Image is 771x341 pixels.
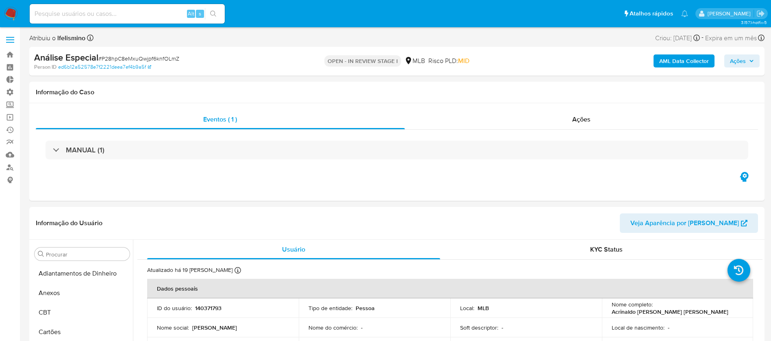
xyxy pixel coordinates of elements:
[612,308,728,315] p: Acrinaldo [PERSON_NAME] [PERSON_NAME]
[702,33,704,43] span: -
[195,304,222,312] p: 140371793
[356,304,375,312] p: Pessoa
[38,251,44,257] button: Procurar
[324,55,401,67] p: OPEN - IN REVIEW STAGE I
[460,324,498,331] p: Soft descriptor :
[668,324,669,331] p: -
[31,283,133,303] button: Anexos
[199,10,201,17] span: s
[203,115,237,124] span: Eventos ( 1 )
[56,33,85,43] b: lfelismino
[620,213,758,233] button: Veja Aparência por [PERSON_NAME]
[282,245,305,254] span: Usuário
[572,115,591,124] span: Ações
[31,264,133,283] button: Adiantamentos de Dinheiro
[654,54,715,67] button: AML Data Collector
[590,245,623,254] span: KYC Status
[46,141,748,159] div: MANUAL (1)
[36,88,758,96] h1: Informação do Caso
[630,213,739,233] span: Veja Aparência por [PERSON_NAME]
[428,56,469,65] span: Risco PLD:
[630,9,673,18] span: Atalhos rápidos
[36,219,102,227] h1: Informação do Usuário
[705,34,757,43] span: Expira em um mês
[205,8,222,20] button: search-icon
[157,304,192,312] p: ID do usuário :
[361,324,363,331] p: -
[458,56,469,65] span: MID
[34,63,56,71] b: Person ID
[659,54,709,67] b: AML Data Collector
[612,324,665,331] p: Local de nascimento :
[46,251,126,258] input: Procurar
[655,33,700,43] div: Criou: [DATE]
[308,304,352,312] p: Tipo de entidade :
[34,51,98,64] b: Análise Especial
[31,303,133,322] button: CBT
[58,63,151,71] a: ed6b12a52578e7f2221deea7ef4b9a5f
[708,10,754,17] p: adriano.brito@mercadolivre.com
[147,279,753,298] th: Dados pessoais
[502,324,503,331] p: -
[30,9,225,19] input: Pesquise usuários ou casos...
[730,54,746,67] span: Ações
[147,266,232,274] p: Atualizado há 19 [PERSON_NAME]
[308,324,358,331] p: Nome do comércio :
[612,301,653,308] p: Nome completo :
[724,54,760,67] button: Ações
[404,56,425,65] div: MLB
[756,9,765,18] a: Sair
[192,324,237,331] p: [PERSON_NAME]
[478,304,489,312] p: MLB
[460,304,474,312] p: Local :
[157,324,189,331] p: Nome social :
[29,34,85,43] span: Atribuiu o
[98,54,179,63] span: # P28hpC8eMxuQwjpf6knfOLmZ
[681,10,688,17] a: Notificações
[66,146,104,154] h3: MANUAL (1)
[188,10,194,17] span: Alt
